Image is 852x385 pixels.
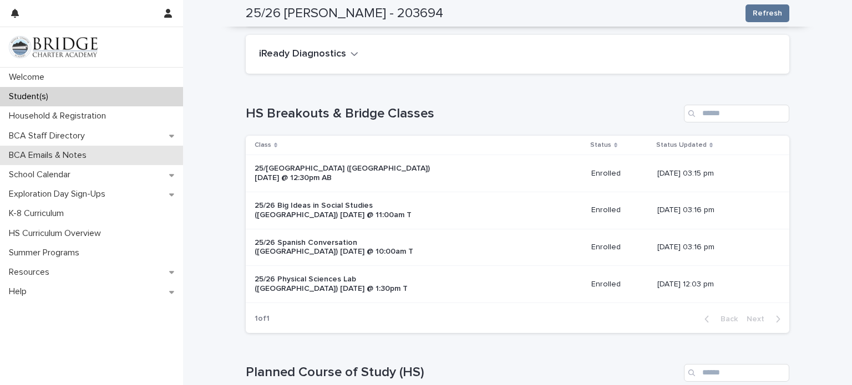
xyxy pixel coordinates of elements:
p: Status Updated [656,139,707,151]
p: [DATE] 03:15 pm [657,169,772,178]
h1: Planned Course of Study (HS) [246,365,679,381]
input: Search [684,105,789,122]
p: BCA Emails & Notes [4,150,95,161]
p: Status [590,139,611,151]
p: Enrolled [591,206,648,215]
p: Enrolled [591,243,648,252]
p: Household & Registration [4,111,115,121]
button: iReady Diagnostics [259,48,358,60]
tr: 25/26 Big Ideas in Social Studies ([GEOGRAPHIC_DATA]) [DATE] @ 11:00am TEnrolled[DATE] 03:16 pm [246,192,789,229]
p: Resources [4,267,58,278]
p: Welcome [4,72,53,83]
p: [DATE] 12:03 pm [657,280,772,289]
p: HS Curriculum Overview [4,228,110,239]
span: Back [714,315,738,323]
p: BCA Staff Directory [4,131,94,141]
p: Summer Programs [4,248,88,258]
h2: 25/26 [PERSON_NAME] - 203694 [246,6,443,22]
p: School Calendar [4,170,79,180]
p: [DATE] 03:16 pm [657,206,772,215]
input: Search [684,364,789,382]
p: 25/26 Spanish Conversation ([GEOGRAPHIC_DATA]) [DATE] @ 10:00am T [255,238,439,257]
p: [DATE] 03:16 pm [657,243,772,252]
span: Refresh [753,8,782,19]
h1: HS Breakouts & Bridge Classes [246,106,679,122]
p: 25/26 Big Ideas in Social Studies ([GEOGRAPHIC_DATA]) [DATE] @ 11:00am T [255,201,439,220]
tr: 25/[GEOGRAPHIC_DATA] ([GEOGRAPHIC_DATA]) [DATE] @ 12:30pm ABEnrolled[DATE] 03:15 pm [246,155,789,192]
img: V1C1m3IdTEidaUdm9Hs0 [9,36,98,58]
p: 25/26 Physical Sciences Lab ([GEOGRAPHIC_DATA]) [DATE] @ 1:30pm T [255,275,439,294]
p: Exploration Day Sign-Ups [4,189,114,199]
span: Next [747,315,771,323]
button: Refresh [745,4,789,22]
p: Enrolled [591,280,648,289]
p: Class [255,139,271,151]
button: Back [696,314,742,324]
p: 25/[GEOGRAPHIC_DATA] ([GEOGRAPHIC_DATA]) [DATE] @ 12:30pm AB [255,164,439,183]
p: Student(s) [4,91,57,102]
p: Help [4,286,35,297]
p: 1 of 1 [246,305,278,332]
p: K-8 Curriculum [4,208,73,219]
tr: 25/26 Physical Sciences Lab ([GEOGRAPHIC_DATA]) [DATE] @ 1:30pm TEnrolled[DATE] 12:03 pm [246,266,789,303]
tr: 25/26 Spanish Conversation ([GEOGRAPHIC_DATA]) [DATE] @ 10:00am TEnrolled[DATE] 03:16 pm [246,229,789,266]
h2: iReady Diagnostics [259,48,346,60]
p: Enrolled [591,169,648,178]
button: Next [742,314,789,324]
